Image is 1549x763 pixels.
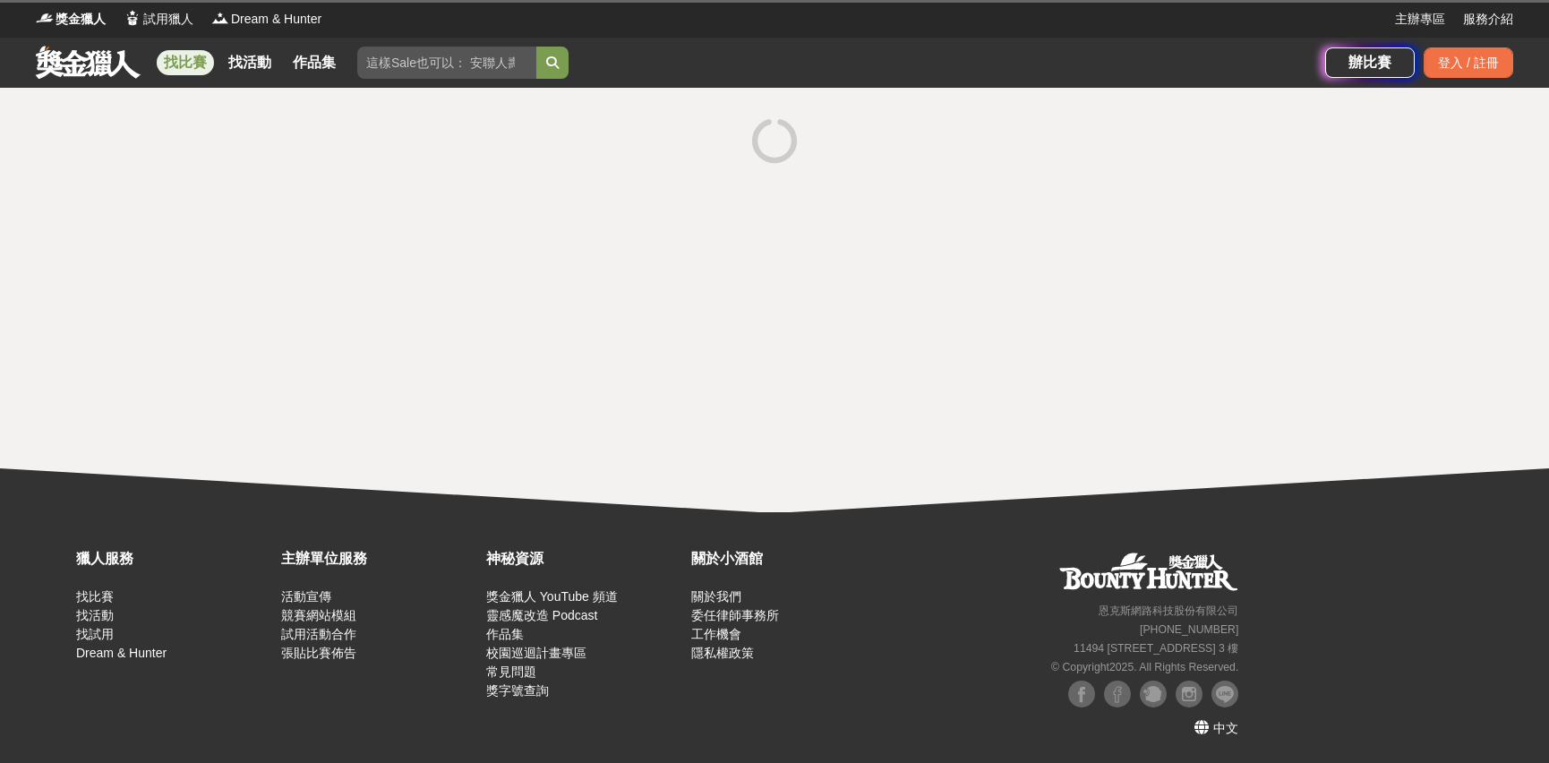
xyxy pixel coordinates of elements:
a: Logo試用獵人 [124,10,193,29]
a: 作品集 [286,50,343,75]
a: 競賽網站模組 [281,608,356,622]
small: 恩克斯網路科技股份有限公司 [1099,604,1238,617]
span: 中文 [1213,721,1238,735]
a: 關於我們 [691,589,741,604]
img: LINE [1211,681,1238,707]
a: 辦比賽 [1325,47,1415,78]
img: Logo [211,9,229,27]
a: 委任律師事務所 [691,608,779,622]
a: Logo獎金獵人 [36,10,106,29]
div: 主辦單位服務 [281,548,477,570]
img: Plurk [1140,681,1167,707]
small: 11494 [STREET_ADDRESS] 3 樓 [1074,642,1238,655]
small: [PHONE_NUMBER] [1140,623,1238,636]
img: Logo [36,9,54,27]
a: Dream & Hunter [76,646,167,660]
a: 隱私權政策 [691,646,754,660]
div: 關於小酒館 [691,548,887,570]
img: Facebook [1068,681,1095,707]
span: 獎金獵人 [56,10,106,29]
a: 找活動 [221,50,278,75]
img: Logo [124,9,141,27]
a: 工作機會 [691,627,741,641]
a: 獎字號查詢 [486,683,549,698]
a: 作品集 [486,627,524,641]
span: Dream & Hunter [231,10,321,29]
a: 張貼比賽佈告 [281,646,356,660]
a: 找試用 [76,627,114,641]
a: 常見問題 [486,664,536,679]
a: 找比賽 [157,50,214,75]
div: 登入 / 註冊 [1424,47,1513,78]
a: 校園巡迴計畫專區 [486,646,586,660]
a: 靈感魔改造 Podcast [486,608,597,622]
small: © Copyright 2025 . All Rights Reserved. [1051,661,1238,673]
a: 主辦專區 [1395,10,1445,29]
a: 獎金獵人 YouTube 頻道 [486,589,618,604]
a: 服務介紹 [1463,10,1513,29]
img: Facebook [1104,681,1131,707]
a: LogoDream & Hunter [211,10,321,29]
div: 神秘資源 [486,548,682,570]
a: 找活動 [76,608,114,622]
span: 試用獵人 [143,10,193,29]
a: 活動宣傳 [281,589,331,604]
img: Instagram [1176,681,1202,707]
a: 試用活動合作 [281,627,356,641]
input: 這樣Sale也可以： 安聯人壽創意銷售法募集 [357,47,536,79]
a: 找比賽 [76,589,114,604]
div: 獵人服務 [76,548,272,570]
